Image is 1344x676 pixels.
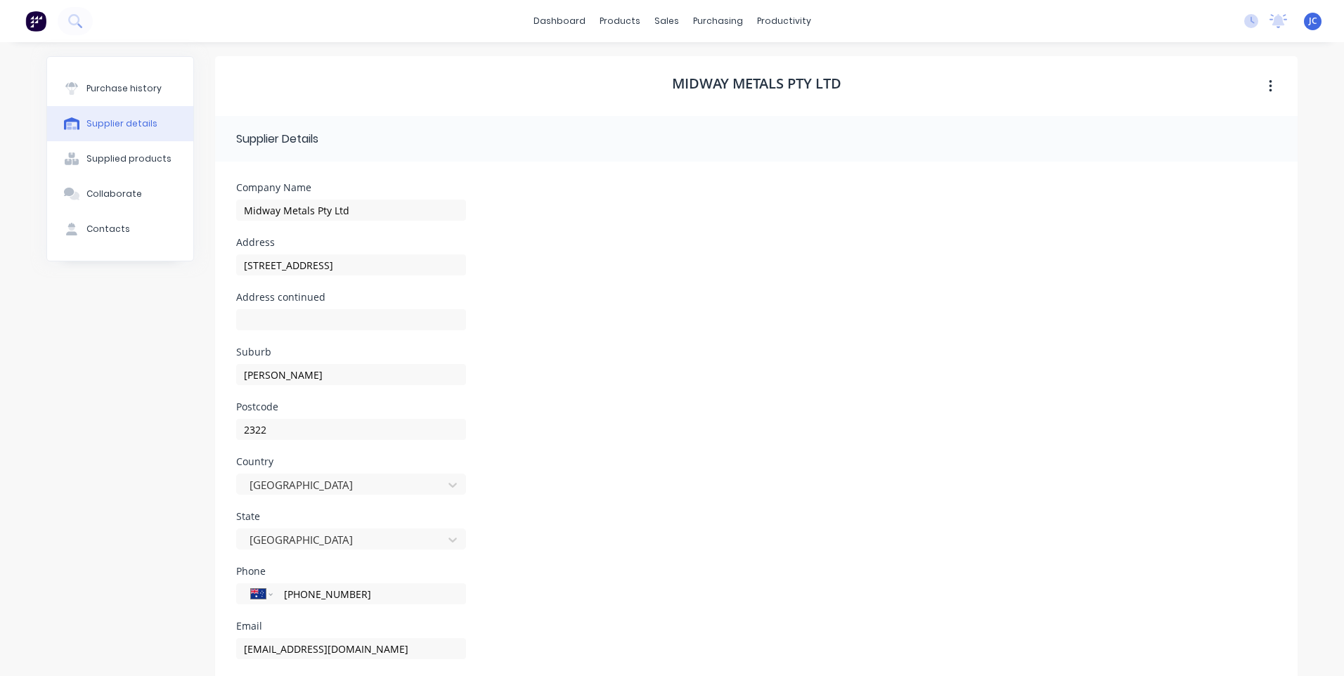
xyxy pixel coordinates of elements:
[47,176,193,212] button: Collaborate
[593,11,647,32] div: products
[47,141,193,176] button: Supplied products
[236,292,466,302] div: Address continued
[86,152,172,165] div: Supplied products
[672,75,841,92] h1: Midway Metals Pty Ltd
[236,131,318,148] div: Supplier Details
[236,566,466,576] div: Phone
[236,457,466,467] div: Country
[86,82,162,95] div: Purchase history
[236,512,466,521] div: State
[236,238,466,247] div: Address
[526,11,593,32] a: dashboard
[236,402,466,412] div: Postcode
[236,347,466,357] div: Suburb
[647,11,686,32] div: sales
[86,188,142,200] div: Collaborate
[25,11,46,32] img: Factory
[47,212,193,247] button: Contacts
[86,223,130,235] div: Contacts
[1309,15,1317,27] span: JC
[86,117,157,130] div: Supplier details
[750,11,818,32] div: productivity
[47,71,193,106] button: Purchase history
[686,11,750,32] div: purchasing
[47,106,193,141] button: Supplier details
[236,183,466,193] div: Company Name
[236,621,466,631] div: Email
